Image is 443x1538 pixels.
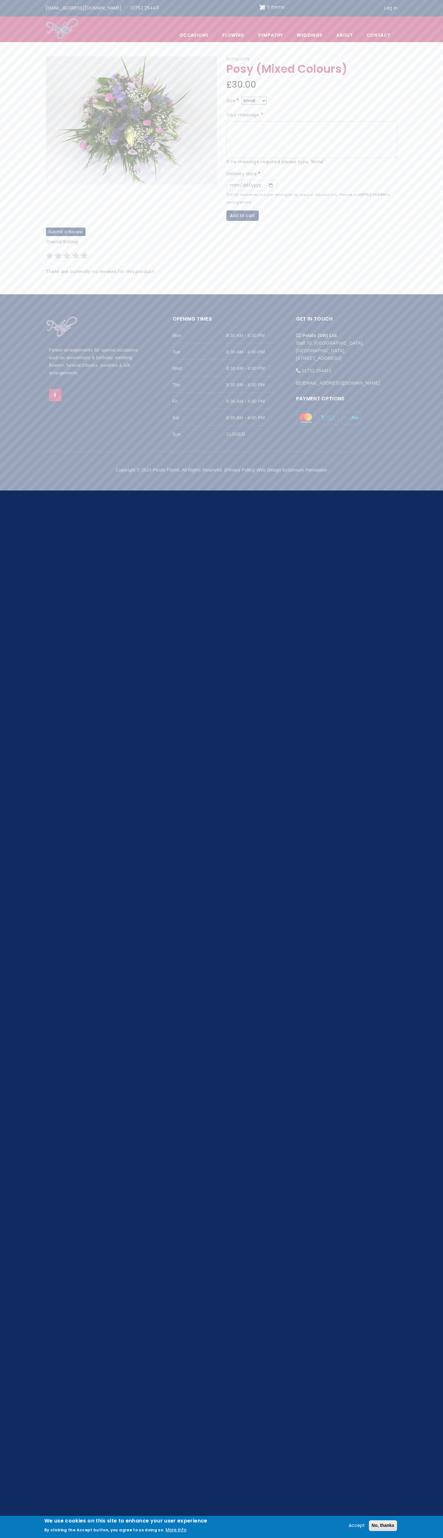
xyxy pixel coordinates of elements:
a: Shopping cart 0 items [259,2,284,12]
a: Sympathy [251,28,290,42]
a: Sensory Perception [287,467,327,472]
img: Mastercard [319,411,338,424]
img: Home [46,18,79,40]
label: Delivery date [226,170,262,178]
a: Log in [380,2,402,14]
span: 8:30 AM - 4:00 PM [226,381,271,389]
li: Fri [173,393,271,409]
span: CLOSED [226,430,271,438]
p: There are currently no reviews for this product. [46,268,397,276]
h2: Opening Times [173,315,271,327]
p: Flower arrangements for special occasions such as anniversary & birthday, wedding flowers, funera... [49,347,147,377]
small: [DATE] deliveries are pre-arranged by special request only. Please call for arrangement. [226,192,390,205]
span: 8:30 AM - 4:00 PM [226,365,271,372]
label: Your message [226,111,265,119]
img: Shopping cart [259,2,265,12]
li: Wed [173,360,271,376]
p: Copyright © 2024 Petals Florist. All Rights Reserved. | | Web Design by [46,466,397,474]
span: 8:30 AM - 4:00 PM [226,348,271,356]
img: Mastercard [296,411,315,424]
p: Overall Rating [46,238,397,246]
strong: 01752 254411 [360,192,385,197]
li: Sat [173,409,271,426]
span: 0 items [267,4,284,10]
div: £30.00 [226,77,397,92]
button: No, thanks [369,1520,397,1531]
li: Stall 70, [GEOGRAPHIC_DATA], [GEOGRAPHIC_DATA], [STREET_ADDRESS] [296,327,394,362]
span: 8:30 AM - 4:00 PM [226,332,271,339]
a: [EMAIL_ADDRESS][DOMAIN_NAME] [41,2,126,14]
div: If no message required please type "None" [226,158,397,166]
li: [EMAIL_ADDRESS][DOMAIN_NAME] [296,374,394,387]
a: Privacy Policy [225,467,254,472]
img: Mastercard [341,411,360,424]
a: 01752 254411 [126,2,163,14]
button: Accept [346,1522,367,1529]
h1: Posy (Mixed Colours) [226,63,397,75]
h2: We use cookies on this site to enhance your user experience [44,1517,207,1524]
span: Weddings [290,28,329,42]
li: Thu [173,376,271,393]
span: 8:30 AM - 4:00 PM [226,397,271,405]
a: Flowers [216,28,250,42]
li: Mon [173,327,271,343]
li: Sun [173,426,271,442]
img: Posy (Mixed Colours) [46,56,217,184]
h2: Payment Options [296,395,394,407]
button: Add to cart [226,210,259,221]
button: More info [166,1526,187,1534]
li: Tue [173,343,271,360]
a: Contact [360,28,397,42]
label: Size [226,97,240,105]
a: About [330,28,359,42]
li: 01752 254411 [296,362,394,374]
strong: Petals (SW) Ltd. [302,333,338,338]
span: 8:30 AM - 4:00 PM [226,414,271,422]
img: Home [46,316,78,338]
span: Occasions [173,28,215,42]
label: Submit a Review [46,228,85,236]
span: Sympathy [226,56,250,62]
h2: Get in touch [296,315,394,327]
p: By clicking the Accept button, you agree to us doing so. [44,1527,164,1533]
